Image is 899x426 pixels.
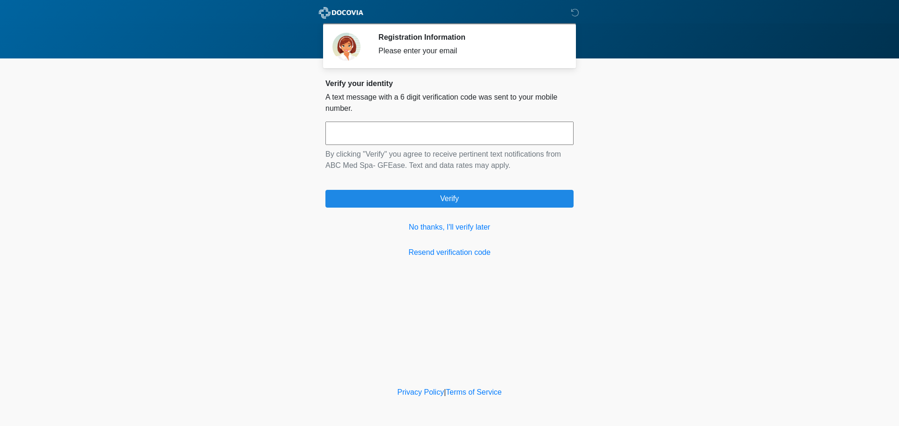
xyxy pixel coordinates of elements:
[325,247,574,258] a: Resend verification code
[446,388,501,396] a: Terms of Service
[325,222,574,233] a: No thanks, I'll verify later
[398,388,444,396] a: Privacy Policy
[325,149,574,171] p: By clicking "Verify" you agree to receive pertinent text notifications from ABC Med Spa- GFEase. ...
[332,33,361,61] img: Agent Avatar
[325,79,574,88] h2: Verify your identity
[444,388,446,396] a: |
[378,45,560,57] div: Please enter your email
[378,33,560,42] h2: Registration Information
[316,7,366,19] img: ABC Med Spa- GFEase Logo
[325,190,574,208] button: Verify
[325,92,574,114] p: A text message with a 6 digit verification code was sent to your mobile number.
